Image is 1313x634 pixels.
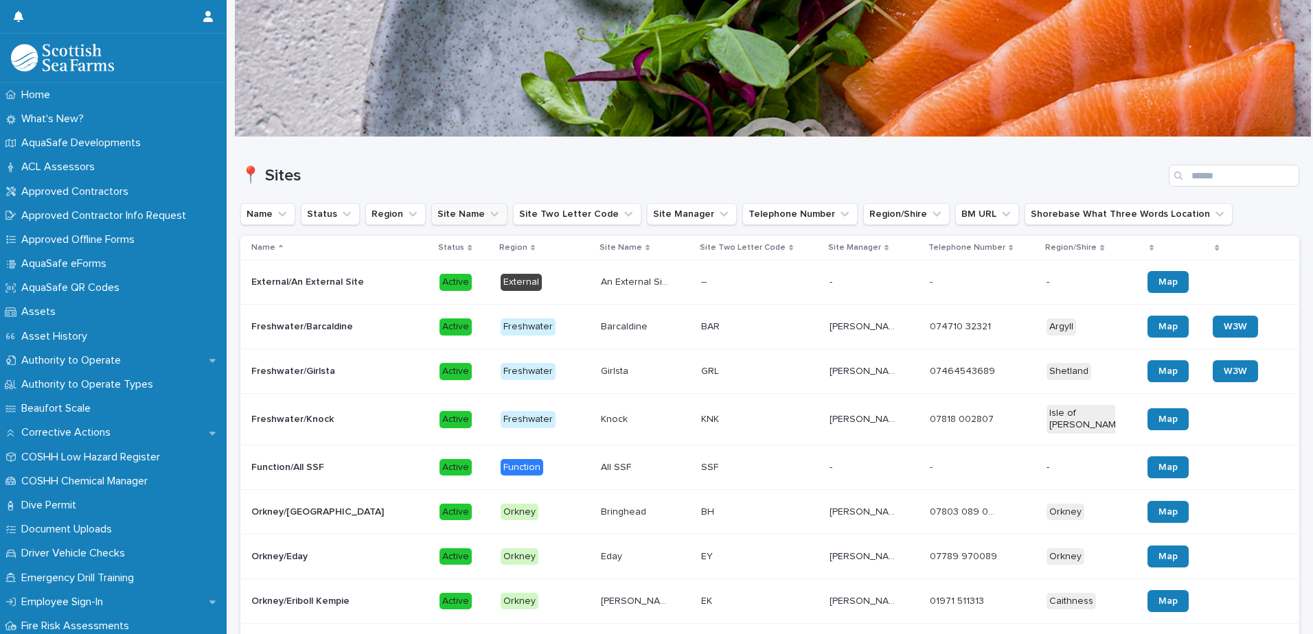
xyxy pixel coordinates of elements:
a: Map [1148,590,1189,612]
tr: Orkney/[GEOGRAPHIC_DATA]Orkney/[GEOGRAPHIC_DATA] ActiveOrkneyBringheadBringhead BHBH [PERSON_NAME... [240,489,1299,534]
p: Freshwater/Barcaldine [251,318,356,333]
p: EK [701,593,715,607]
p: Authority to Operate [16,354,132,367]
span: W3W [1224,322,1247,331]
button: Site Manager [647,203,737,225]
p: Barcaldine [601,318,650,333]
p: 07803 089 050 [930,504,1001,518]
a: Map [1148,316,1189,338]
p: BAR [701,318,722,333]
p: COSHH Low Hazard Register [16,451,171,464]
p: Freshwater/Knock [251,411,336,425]
p: Fire Risk Assessments [16,620,140,633]
p: An External Site [601,274,672,288]
button: Shorebase What Three Words Location [1025,203,1233,225]
p: ACL Assessors [16,161,106,174]
a: Map [1148,501,1189,523]
a: Map [1148,360,1189,382]
p: 07789 970089 [930,548,1000,563]
p: Orkney/Eday [251,548,310,563]
div: Active [439,363,472,380]
p: Function/All SSF [251,459,327,473]
p: Freshwater/Girlsta [251,363,338,377]
p: Name [251,240,275,255]
div: Active [439,504,472,521]
p: Driver Vehicle Checks [16,547,136,560]
p: Authority to Operate Types [16,378,164,391]
p: Corrective Actions [16,426,122,439]
p: Region [499,240,527,255]
div: Orkney [501,504,538,521]
div: Orkney [1047,504,1084,521]
p: Simon MacLellan [830,363,901,377]
p: [PERSON_NAME] [601,593,672,607]
p: - [930,459,935,473]
p: GRL [701,363,722,377]
p: KNK [701,411,722,425]
div: Freshwater [501,318,556,336]
p: Dive Permit [16,499,87,512]
button: Region/Shire [863,203,950,225]
p: Asset History [16,330,98,343]
div: Orkney [501,548,538,565]
p: - [930,274,935,288]
p: 074710 32321 [930,318,994,333]
a: Map [1148,545,1189,567]
p: Approved Offline Forms [16,233,146,246]
button: Region [365,203,426,225]
button: Status [301,203,360,225]
button: BM URL [955,203,1019,225]
div: Active [439,548,472,565]
a: Map [1148,456,1189,478]
a: W3W [1213,316,1258,338]
div: Active [439,274,472,291]
div: Freshwater [501,411,556,428]
tr: Function/All SSFFunction/All SSF ActiveFunctionAll SSFAll SSF SSFSSF -- -- -Map [240,445,1299,489]
p: Orkney/Eriboll Kempie [251,593,352,607]
p: 07818 002807 [930,411,996,425]
p: AquaSafe eForms [16,257,117,270]
div: Search [1169,165,1299,187]
span: Map [1158,596,1178,606]
p: Eday [601,548,625,563]
p: What's New? [16,113,95,126]
p: BH [701,504,717,518]
div: Isle of [PERSON_NAME] [1047,405,1127,434]
p: Approved Contractor Info Request [16,209,197,222]
a: Map [1148,271,1189,293]
p: AquaSafe QR Codes [16,281,130,294]
tr: Freshwater/BarcaldineFreshwater/Barcaldine ActiveFreshwaterBarcaldineBarcaldine BARBAR [PERSON_NA... [240,305,1299,349]
span: Map [1158,322,1178,331]
span: Map [1158,414,1178,424]
p: Status [438,240,464,255]
p: Approved Contractors [16,185,139,198]
div: Orkney [1047,548,1084,565]
tr: External/An External SiteExternal/An External Site ActiveExternalAn External SiteAn External Site... [240,260,1299,305]
a: W3W [1213,360,1258,382]
div: Active [439,411,472,428]
button: Site Name [431,203,507,225]
p: Site Two Letter Code [700,240,786,255]
button: Site Two Letter Code [513,203,641,225]
button: Name [240,203,295,225]
div: Function [501,459,543,476]
img: bPIBxiqnSb2ggTQWdOVV [11,44,114,71]
p: Region/Shire [1045,240,1097,255]
p: [PERSON_NAME] [830,504,901,518]
p: Emergency Drill Training [16,572,145,585]
p: Site Manager [828,240,881,255]
p: Employee Sign-In [16,596,114,609]
p: Bringhead [601,504,649,518]
p: - [830,459,835,473]
div: Active [439,459,472,476]
p: Site Name [600,240,642,255]
p: Orkney/[GEOGRAPHIC_DATA] [251,504,387,518]
span: Map [1158,366,1178,376]
span: Map [1158,462,1178,472]
p: External/An External Site [251,274,367,288]
p: -- [701,274,709,288]
p: Home [16,89,61,102]
p: - [1047,277,1115,288]
tr: Freshwater/KnockFreshwater/Knock ActiveFreshwaterKnockKnock KNKKNK [PERSON_NAME][PERSON_NAME] 078... [240,394,1299,445]
p: COSHH Chemical Manager [16,475,159,488]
